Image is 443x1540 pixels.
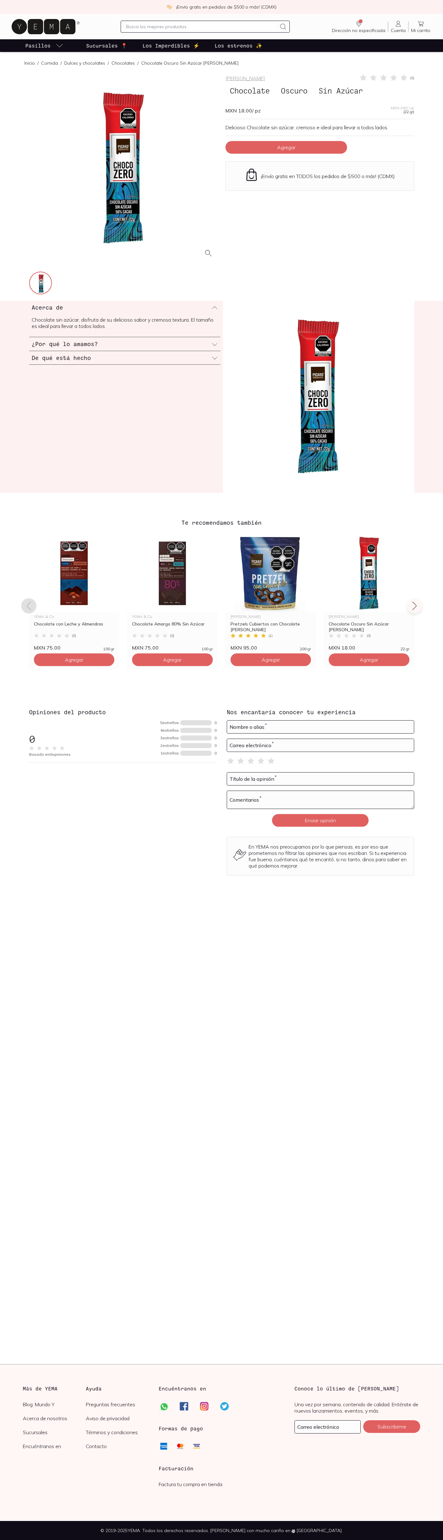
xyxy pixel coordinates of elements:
span: Chocolate [225,85,274,97]
a: 34365 Chocolate 80% sin azucarYEMA & CoChocolate Amargo 80% Sin Azúcar(0)MXN 75.00100 gr [127,534,218,651]
h3: Más de YEMA [23,1385,86,1392]
span: Agregar [65,657,83,663]
p: Delicioso Chocolate sin azúcar, cremoso e ideal para llevar a todos lados. [225,124,414,131]
span: / [135,60,141,66]
div: 1 estrellas [160,751,179,755]
img: check [167,4,172,10]
div: 3 estrellas [160,736,179,740]
span: Agregar [262,657,280,663]
a: 34368 Chocolate con leche y almendrasYEMA & CoChocolate con Leche y Almendras(0)MXN 75.00100 gr [29,534,120,651]
span: 100 gr [103,647,114,651]
div: Pretzels Cubiertos con Chocolate [PERSON_NAME] [231,621,311,632]
span: Agregar [163,657,181,663]
span: MXN 0.82 / gr [391,106,414,110]
a: Sucursales [23,1429,86,1435]
button: Agregar [34,653,115,666]
p: Chocolate sin azúcar, disfruta de su delicioso sabor y cremosa textura. El tamaño es ideal para l... [32,317,218,329]
p: Una vez por semana, contenido de calidad. Entérate de nuevos lanzamientos, eventos, y más. [294,1401,420,1414]
a: Chocolates [111,60,135,66]
h3: Nos encantaría conocer tu experiencia [227,708,414,716]
a: Pretzels con Chocolate Picard[PERSON_NAME]Pretzels Cubiertos con Chocolate [PERSON_NAME](1)MXN 95... [225,534,316,651]
p: ¡Envío gratis en pedidos de $500 o más! (CDMX) [176,4,276,10]
span: 22 gr [401,647,409,651]
div: [PERSON_NAME] [329,615,409,619]
h3: Encuéntranos en [159,1385,206,1392]
p: ¡Envío gratis en TODOS los pedidos de $500 o más! (CDMX) [261,173,395,179]
img: Pretzels con Chocolate Picard [225,534,316,612]
div: Chocolate Amargo 80% Sin Azúcar [132,621,213,632]
button: Agregar [132,653,213,666]
span: 0 [29,733,35,745]
div: Chocolate con Leche y Almendras [34,621,115,632]
h3: Facturación [159,1465,284,1472]
a: Los estrenos ✨ [213,39,263,52]
a: Inicio [24,60,35,66]
a: Contacto [86,1443,149,1449]
a: Sucursales 📍 [85,39,129,52]
span: Agregar [360,657,378,663]
span: (22 gr) [403,110,414,114]
span: MXN 18.00 / pz [225,107,261,114]
div: 2 estrellas [160,744,179,748]
a: [PERSON_NAME] [225,75,265,81]
a: Cuenta [388,20,408,33]
span: Mi carrito [411,28,430,33]
p: Los Imperdibles ⚡️ [142,42,199,49]
a: Preguntas frecuentes [86,1401,149,1408]
button: Agregar [329,653,409,666]
img: Envío [245,168,258,182]
button: Subscribirme [363,1420,420,1433]
button: Agregar [225,141,347,154]
span: Basado en 0 opiniones [29,752,71,757]
span: / [35,60,41,66]
span: / [105,60,111,66]
span: MXN 75.00 [132,645,159,651]
p: Sucursales 📍 [86,42,127,49]
div: 0 [214,728,217,732]
a: Dulces y chocolates [64,60,105,66]
div: 0 [214,721,217,725]
h3: ¿Por qué lo amamos? [32,340,98,348]
div: YEMA & Co [132,615,213,619]
span: ( 0 ) [72,634,76,638]
p: Pasillos [25,42,51,49]
img: 34365 Chocolate 80% sin azucar [127,534,218,612]
span: / [58,60,64,66]
input: Busca los mejores productos [126,23,277,30]
span: 200 gr [300,647,311,651]
span: Cuenta [391,28,406,33]
button: Agregar [231,653,311,666]
h3: Conoce lo último de [PERSON_NAME] [294,1385,420,1392]
a: Factura tu compra en tienda [159,1481,222,1487]
a: Encuéntranos en [23,1443,86,1449]
h3: Formas de pago [159,1425,203,1432]
div: [PERSON_NAME] [231,615,311,619]
span: MXN 18.00 [329,645,355,651]
a: Acerca de nosotros [23,1415,86,1421]
img: 34368 Chocolate con leche y almendras [29,534,120,612]
a: Blog: Mundo Y [23,1401,86,1408]
span: Agregar [277,144,295,151]
a: Términos y condiciones [86,1429,149,1435]
a: Aviso de privacidad [86,1415,149,1421]
span: MXN 75.00 [34,645,60,651]
div: 0 [214,736,217,740]
img: choco-zero-picard_5c97dac3-7c3c-4adc-904e-4f8cd902a836=fwebp-q70-w256 [30,272,53,295]
span: ( 0 ) [410,76,414,80]
p: Chocolate Oscuro Sin Azúcar [PERSON_NAME] [141,60,238,66]
a: Los Imperdibles ⚡️ [141,39,201,52]
a: Comida [41,60,58,66]
span: Dirección no especificada [332,28,385,33]
div: YEMA & Co [34,615,115,619]
h3: De qué está hecho [32,354,91,362]
img: Chocolate Oscuro Sin Azúcar [223,301,414,493]
div: Chocolate Oscuro Sin Azúcar [PERSON_NAME] [329,621,409,632]
span: ( 0 ) [367,634,371,638]
h3: Acerca de [32,303,63,311]
input: mimail@gmail.com [295,1421,360,1433]
a: pasillo-todos-link [24,39,65,52]
a: Chocolate Oscuro Sin Azúcar[PERSON_NAME]Chocolate Oscuro Sin Azúcar [PERSON_NAME](0)MXN 18.0022 gr [324,534,415,651]
div: 0 [214,744,217,748]
span: ( 1 ) [269,634,273,638]
a: Mi carrito [408,20,433,33]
